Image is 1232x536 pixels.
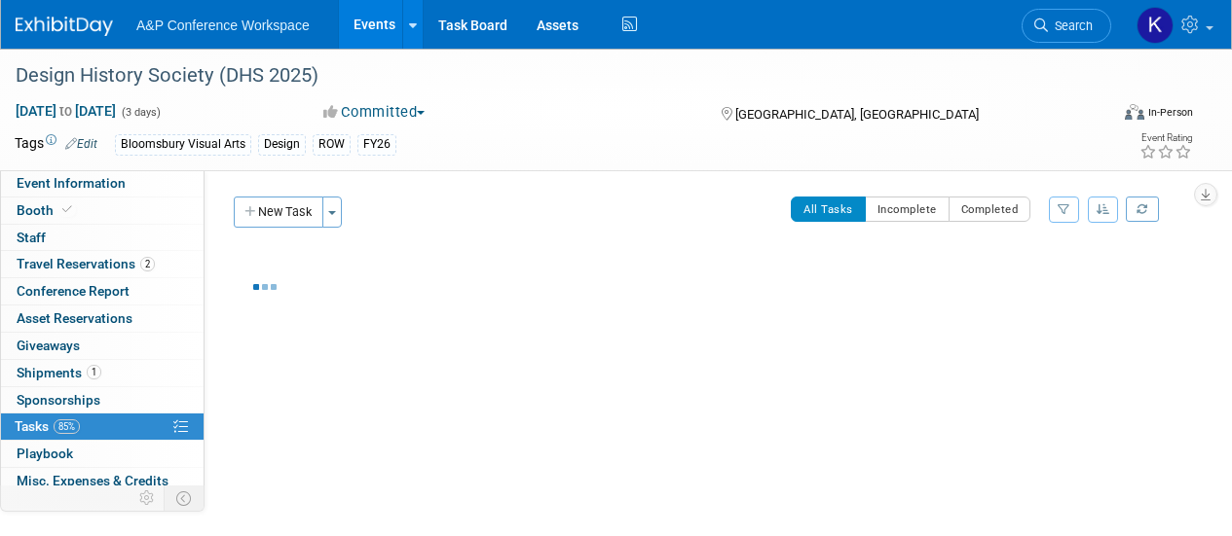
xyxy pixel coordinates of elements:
[56,103,75,119] span: to
[1,197,204,224] a: Booth
[62,204,72,215] i: Booth reservation complete
[1,251,204,277] a: Travel Reservations2
[17,310,132,326] span: Asset Reservations
[17,338,80,353] span: Giveaways
[1,225,204,251] a: Staff
[115,134,251,155] div: Bloomsbury Visual Arts
[949,197,1031,222] button: Completed
[735,107,979,122] span: [GEOGRAPHIC_DATA], [GEOGRAPHIC_DATA]
[17,473,168,488] span: Misc. Expenses & Credits
[1,360,204,386] a: Shipments1
[54,419,80,434] span: 85%
[131,485,165,511] td: Personalize Event Tab Strip
[1,441,204,467] a: Playbook
[1021,101,1193,130] div: Event Format
[17,202,76,218] span: Booth
[1,170,204,197] a: Event Information
[17,446,73,461] span: Playbook
[140,257,155,271] span: 2
[865,197,950,222] button: Incomplete
[791,197,866,222] button: All Tasks
[17,256,155,271] span: Travel Reservations
[136,18,310,33] span: A&P Conference Workspace
[1,333,204,359] a: Giveaways
[87,365,101,379] span: 1
[17,283,130,299] span: Conference Report
[317,102,432,123] button: Committed
[16,17,113,36] img: ExhibitDay
[65,137,97,151] a: Edit
[1048,18,1093,33] span: Search
[253,284,277,290] img: loading...
[313,134,351,155] div: ROW
[258,134,306,155] div: Design
[15,418,80,434] span: Tasks
[357,134,396,155] div: FY26
[15,133,97,156] td: Tags
[17,365,101,380] span: Shipments
[165,485,205,511] td: Toggle Event Tabs
[1,278,204,304] a: Conference Report
[1139,133,1192,143] div: Event Rating
[1137,7,1174,44] img: Kate Hunneyball
[17,392,100,408] span: Sponsorships
[1022,9,1111,43] a: Search
[9,58,1093,93] div: Design History Society (DHS 2025)
[1,468,204,494] a: Misc. Expenses & Credits
[1126,197,1159,222] a: Refresh
[120,106,161,119] span: (3 days)
[1,413,204,440] a: Tasks85%
[1,387,204,413] a: Sponsorships
[234,197,323,228] button: New Task
[15,102,117,120] span: [DATE] [DATE]
[17,230,46,245] span: Staff
[1147,105,1193,120] div: In-Person
[17,175,126,191] span: Event Information
[1125,104,1144,120] img: Format-Inperson.png
[1,305,204,332] a: Asset Reservations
